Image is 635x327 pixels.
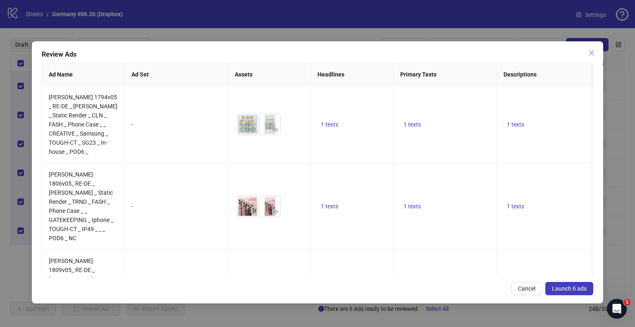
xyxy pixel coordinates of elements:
[497,63,600,86] th: Descriptions
[394,63,497,86] th: Primary Texts
[260,114,280,135] img: Asset 2
[321,203,338,210] span: 1 texts
[250,209,256,215] span: eye
[518,285,535,292] span: Cancel
[270,207,280,217] button: Preview
[237,196,258,217] img: Asset 1
[272,127,278,133] span: eye
[49,94,117,155] span: [PERSON_NAME] 1794v05 _ RE-DE _ [PERSON_NAME] _ Static Render _ CLN _ FASH _ Phone Case _ _ CREAT...
[504,119,528,129] button: 1 texts
[585,46,598,60] button: Close
[270,125,280,135] button: Preview
[250,127,256,133] span: eye
[42,50,593,60] div: Review Ads
[552,285,587,292] span: Launch 6 ads
[49,171,113,241] span: [PERSON_NAME] 1806v05_ RE-DE _ [PERSON_NAME] _ Static Render _ TRND _ FASH _ Phone Case _ _ GATEK...
[403,203,421,210] span: 1 texts
[125,63,228,86] th: Ad Set
[504,201,528,211] button: 1 texts
[321,121,338,128] span: 1 texts
[507,121,524,128] span: 1 texts
[248,207,258,217] button: Preview
[588,50,595,56] span: close
[260,196,280,217] img: Asset 2
[49,258,116,319] span: [PERSON_NAME] 1809v05_ RE-DE _ [PERSON_NAME] _ Static Render _ TRND _ DEAL _ Phone Case _ _ GATEK...
[400,201,424,211] button: 1 texts
[403,121,421,128] span: 1 texts
[228,63,311,86] th: Assets
[507,203,524,210] span: 1 texts
[400,119,424,129] button: 1 texts
[237,114,258,135] img: Asset 1
[545,282,593,295] button: Launch 6 ads
[248,125,258,135] button: Preview
[511,282,542,295] button: Cancel
[272,209,278,215] span: eye
[131,120,221,129] div: -
[317,119,341,129] button: 1 texts
[317,201,341,211] button: 1 texts
[624,299,630,306] span: 1
[42,63,125,86] th: Ad Name
[131,202,221,211] div: -
[607,299,627,319] iframe: Intercom live chat
[311,63,394,86] th: Headlines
